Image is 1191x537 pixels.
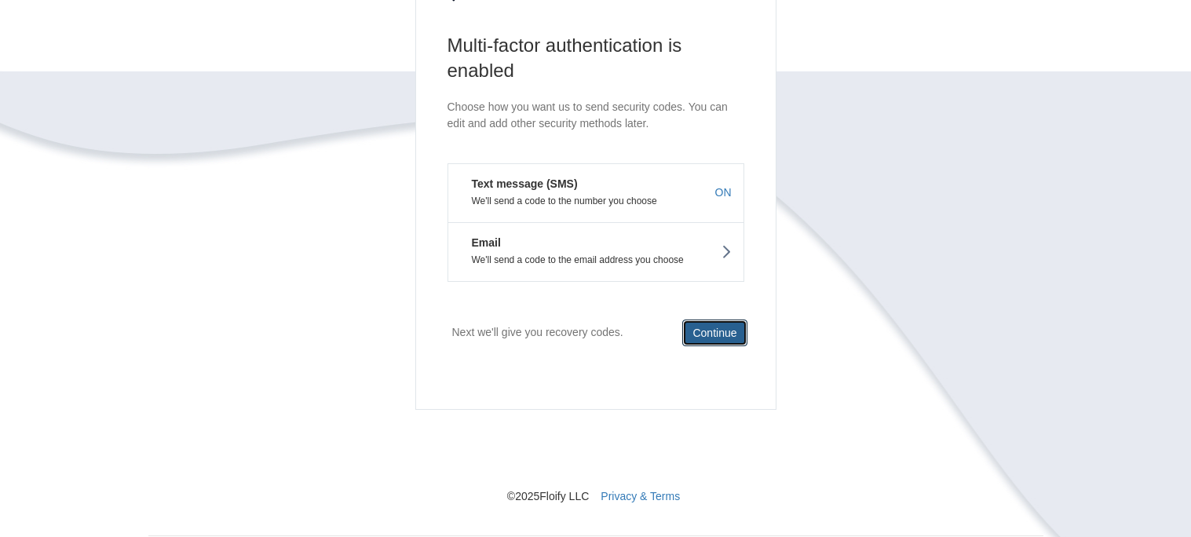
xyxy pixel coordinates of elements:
[148,410,1043,504] nav: © 2025 Floify LLC
[715,184,732,200] span: ON
[460,235,501,250] em: Email
[460,254,732,265] p: We'll send a code to the email address you choose
[460,195,732,206] p: We'll send a code to the number you choose
[448,163,744,222] button: Text message (SMS)We'll send a code to the number you chooseON
[682,320,747,346] button: Continue
[601,490,680,502] a: Privacy & Terms
[452,320,623,345] p: Next we'll give you recovery codes.
[448,33,744,83] h1: Multi-factor authentication is enabled
[448,222,744,282] button: EmailWe'll send a code to the email address you choose
[460,176,578,192] em: Text message (SMS)
[448,99,744,132] p: Choose how you want us to send security codes. You can edit and add other security methods later.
